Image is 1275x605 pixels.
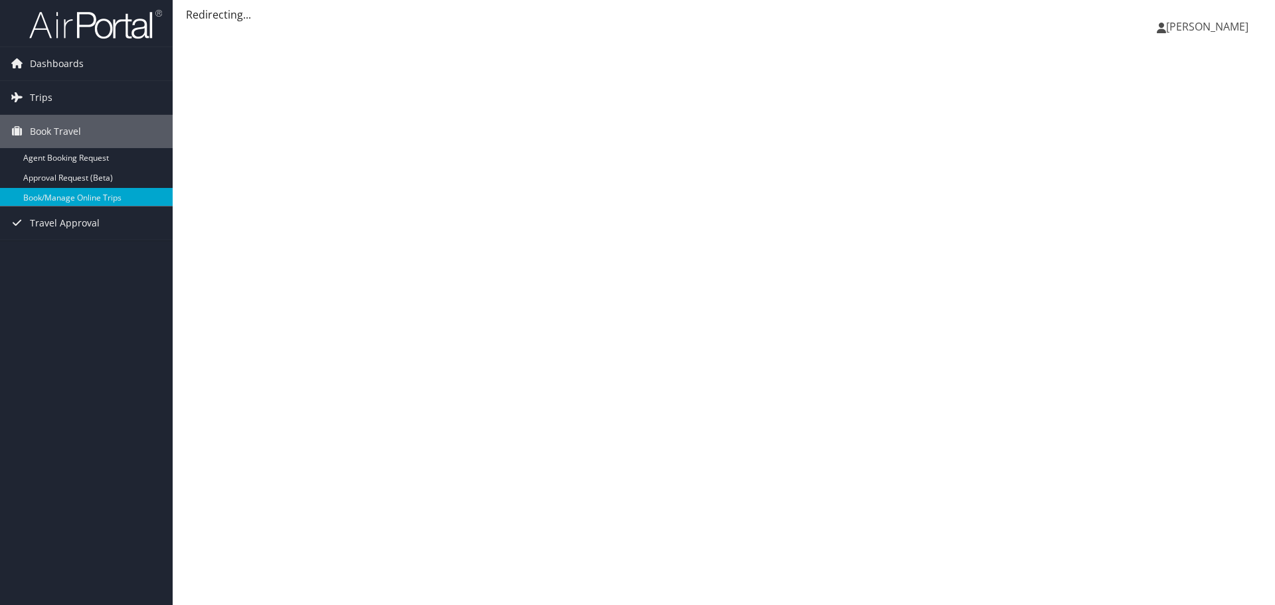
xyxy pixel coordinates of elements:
[30,81,52,114] span: Trips
[29,9,162,40] img: airportal-logo.png
[1157,7,1262,46] a: [PERSON_NAME]
[30,115,81,148] span: Book Travel
[186,7,1262,23] div: Redirecting...
[30,47,84,80] span: Dashboards
[30,207,100,240] span: Travel Approval
[1166,19,1248,34] span: [PERSON_NAME]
